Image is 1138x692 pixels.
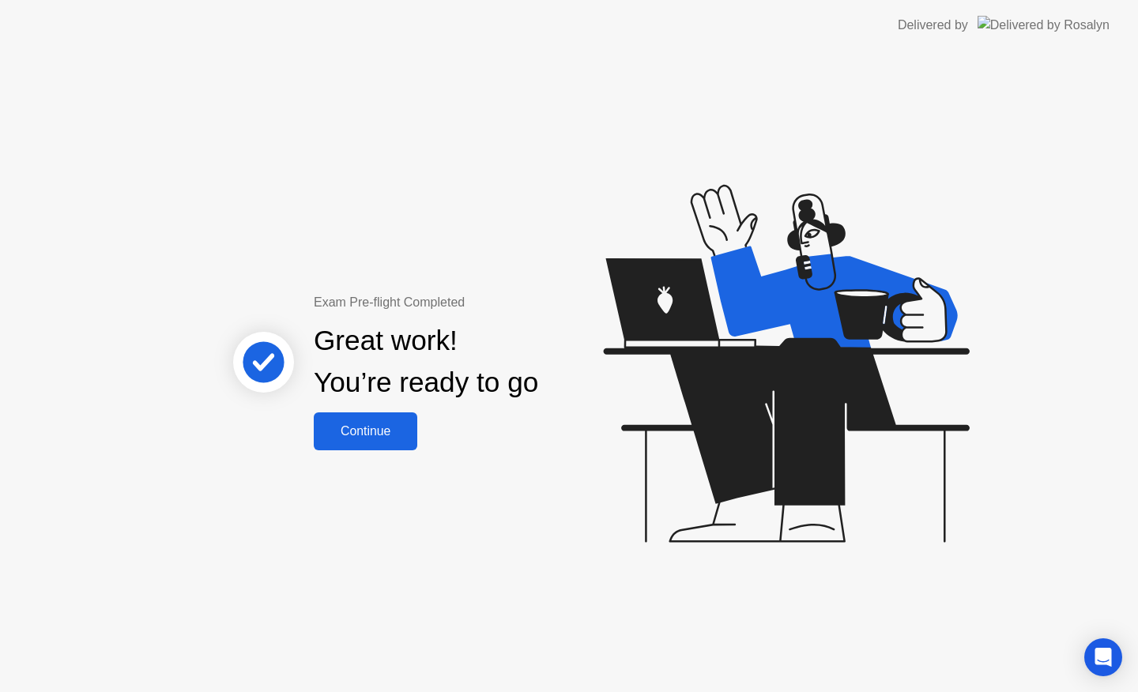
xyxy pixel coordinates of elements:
div: Delivered by [898,16,968,35]
img: Delivered by Rosalyn [978,16,1110,34]
div: Great work! You’re ready to go [314,320,538,404]
div: Continue [318,424,413,438]
div: Open Intercom Messenger [1084,638,1122,676]
button: Continue [314,412,417,450]
div: Exam Pre-flight Completed [314,293,640,312]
